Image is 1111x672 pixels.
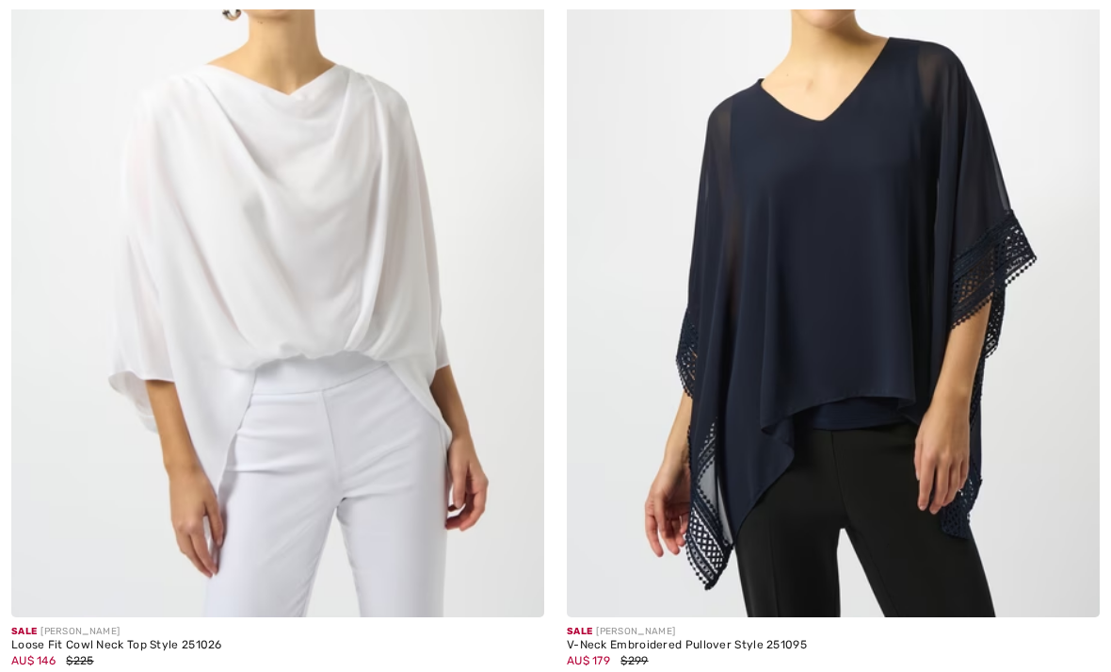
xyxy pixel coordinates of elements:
span: Sale [11,626,37,637]
span: $299 [620,654,648,667]
div: [PERSON_NAME] [11,625,544,639]
div: V-Neck Embroidered Pullover Style 251095 [567,639,1100,652]
div: Loose Fit Cowl Neck Top Style 251026 [11,639,544,652]
span: $225 [66,654,93,667]
span: AU$ 179 [567,654,610,667]
span: Sale [567,626,592,637]
span: AU$ 146 [11,654,56,667]
div: [PERSON_NAME] [567,625,1100,639]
